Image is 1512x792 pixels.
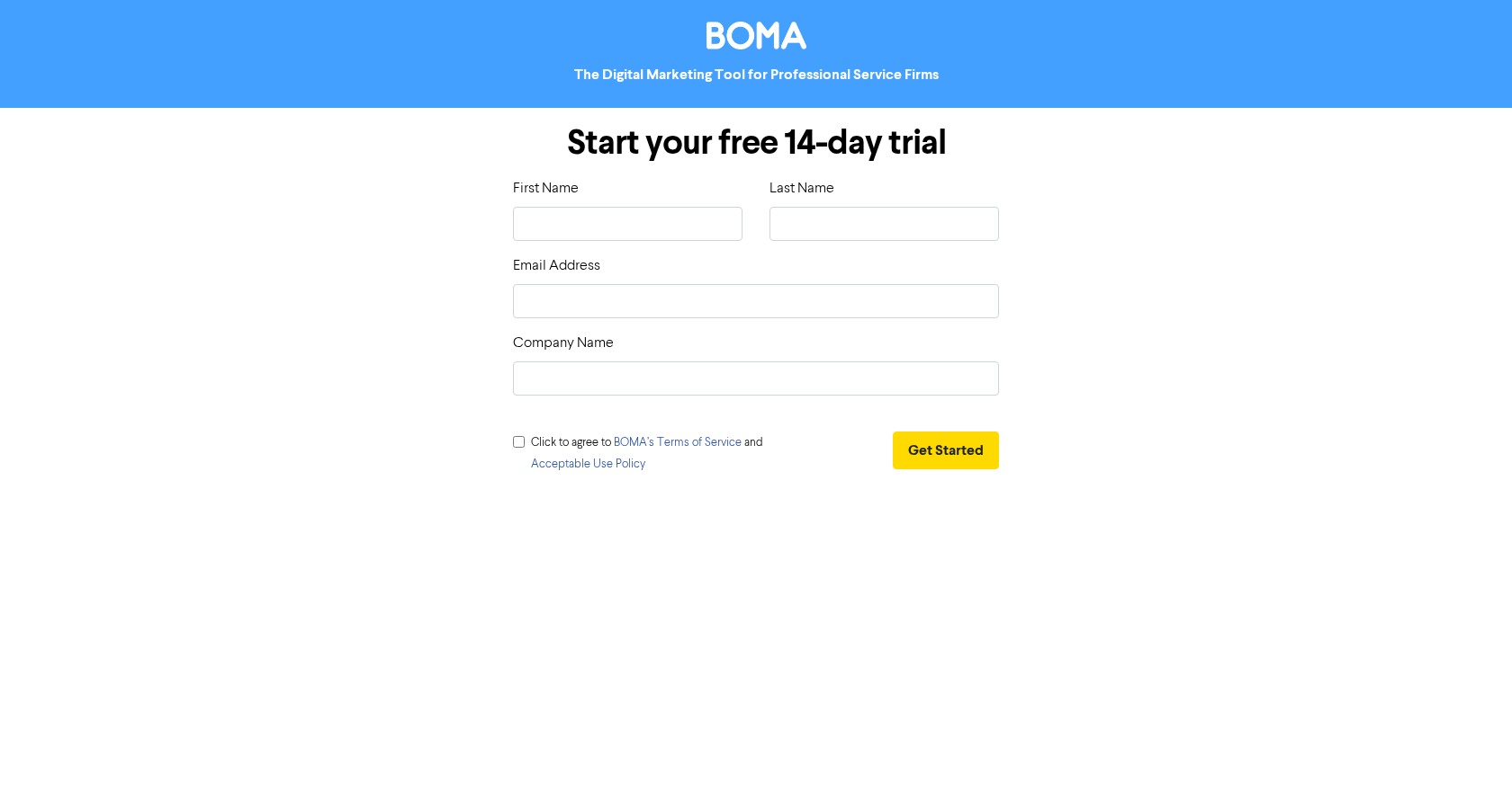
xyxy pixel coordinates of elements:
[614,437,742,449] a: BOMA’s Terms of Service
[513,122,999,164] h1: Start your free 14-day trial
[531,458,645,470] a: Acceptable Use Policy
[513,333,614,354] label: Company Name
[574,66,939,84] strong: The Digital Marketing Tool for Professional Service Firms
[513,178,579,200] label: First Name
[893,432,999,469] button: Get Started
[706,22,806,49] img: BOMA Logo
[531,437,763,470] span: Click to agree to and
[513,255,600,277] label: Email Address
[1422,706,1512,792] iframe: Chat Widget
[769,178,834,200] label: Last Name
